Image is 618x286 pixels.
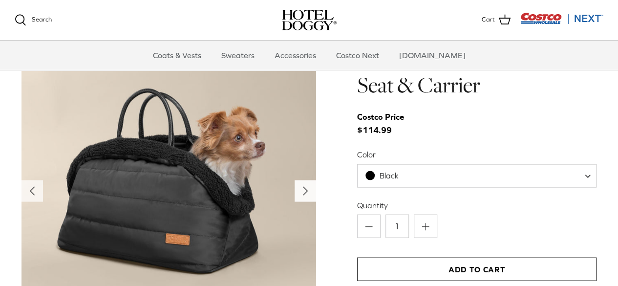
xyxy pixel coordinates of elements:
[357,200,597,211] label: Quantity
[357,110,404,124] div: Costco Price
[357,110,414,137] span: $114.99
[357,149,597,160] label: Color
[213,41,263,70] a: Sweaters
[21,180,43,202] button: Previous
[357,44,597,99] h1: Hotel Doggy Deluxe Car Seat & Carrier
[327,41,388,70] a: Costco Next
[357,164,597,188] span: Black
[520,19,603,26] a: Visit Costco Next
[520,12,603,24] img: Costco Next
[282,10,337,30] img: hoteldoggycom
[295,180,316,202] button: Next
[358,171,418,181] span: Black
[482,15,495,25] span: Cart
[266,41,325,70] a: Accessories
[282,10,337,30] a: hoteldoggy.com hoteldoggycom
[385,215,409,238] input: Quantity
[357,258,597,281] button: Add to Cart
[380,171,399,180] span: Black
[32,16,52,23] span: Search
[482,14,511,26] a: Cart
[15,14,52,26] a: Search
[144,41,210,70] a: Coats & Vests
[390,41,474,70] a: [DOMAIN_NAME]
